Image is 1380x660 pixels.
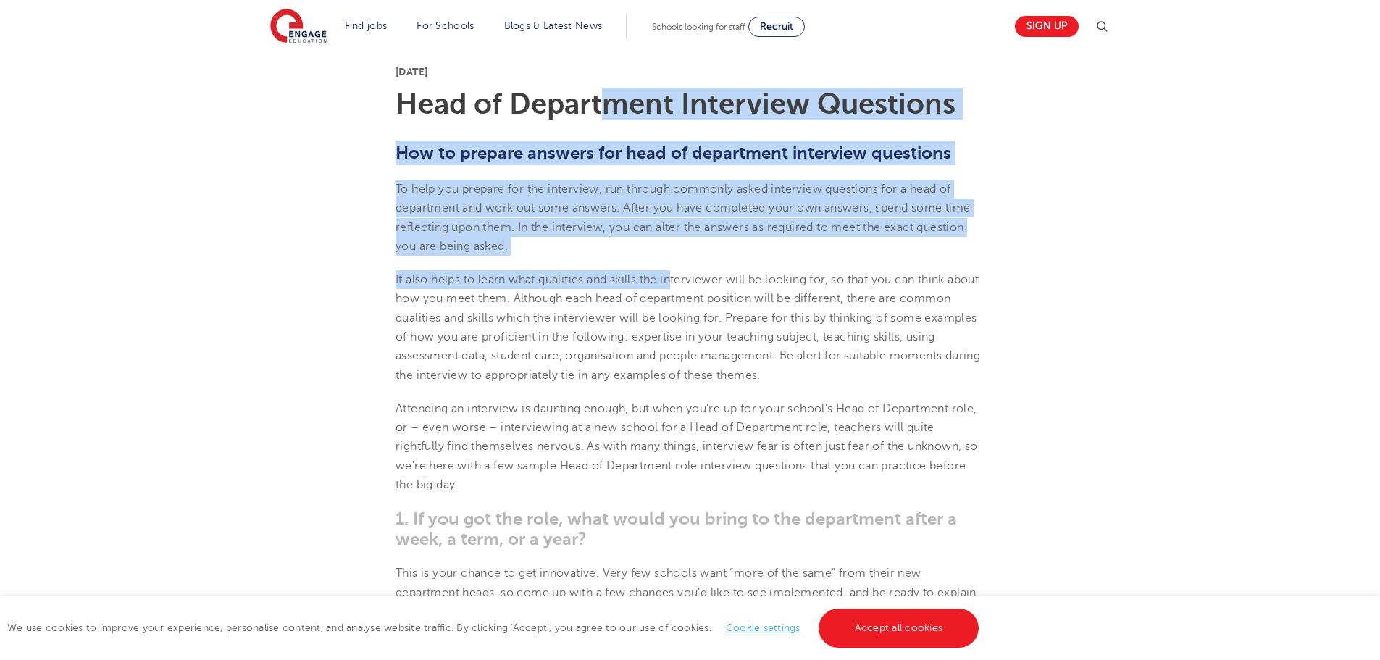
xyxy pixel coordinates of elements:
[417,20,474,31] a: For Schools
[396,273,980,381] span: It also helps to learn what qualities and skills the interviewer will be looking for, so that you...
[345,20,388,31] a: Find jobs
[504,20,603,31] a: Blogs & Latest News
[396,143,951,163] span: How to prepare answers for head of department interview questions
[396,402,978,491] span: Attending an interview is daunting enough, but when you’re up for your school’s Head of Departmen...
[396,567,977,618] span: This is your chance to get innovative. Very few schools want “more of the same” from their new de...
[760,21,793,32] span: Recruit
[396,67,984,77] p: [DATE]
[396,90,984,119] h1: Head of Department Interview Questions
[396,183,970,253] span: To help you prepare for the interview, run through commonly asked interview questions for a head ...
[748,17,805,37] a: Recruit
[1015,16,1079,37] a: Sign up
[819,609,979,648] a: Accept all cookies
[7,622,982,633] span: We use cookies to improve your experience, personalise content, and analyse website traffic. By c...
[726,622,800,633] a: Cookie settings
[270,9,327,45] img: Engage Education
[396,509,957,549] span: 1. If you got the role, what would you bring to the department after a week, a term, or a year?
[652,22,745,32] span: Schools looking for staff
